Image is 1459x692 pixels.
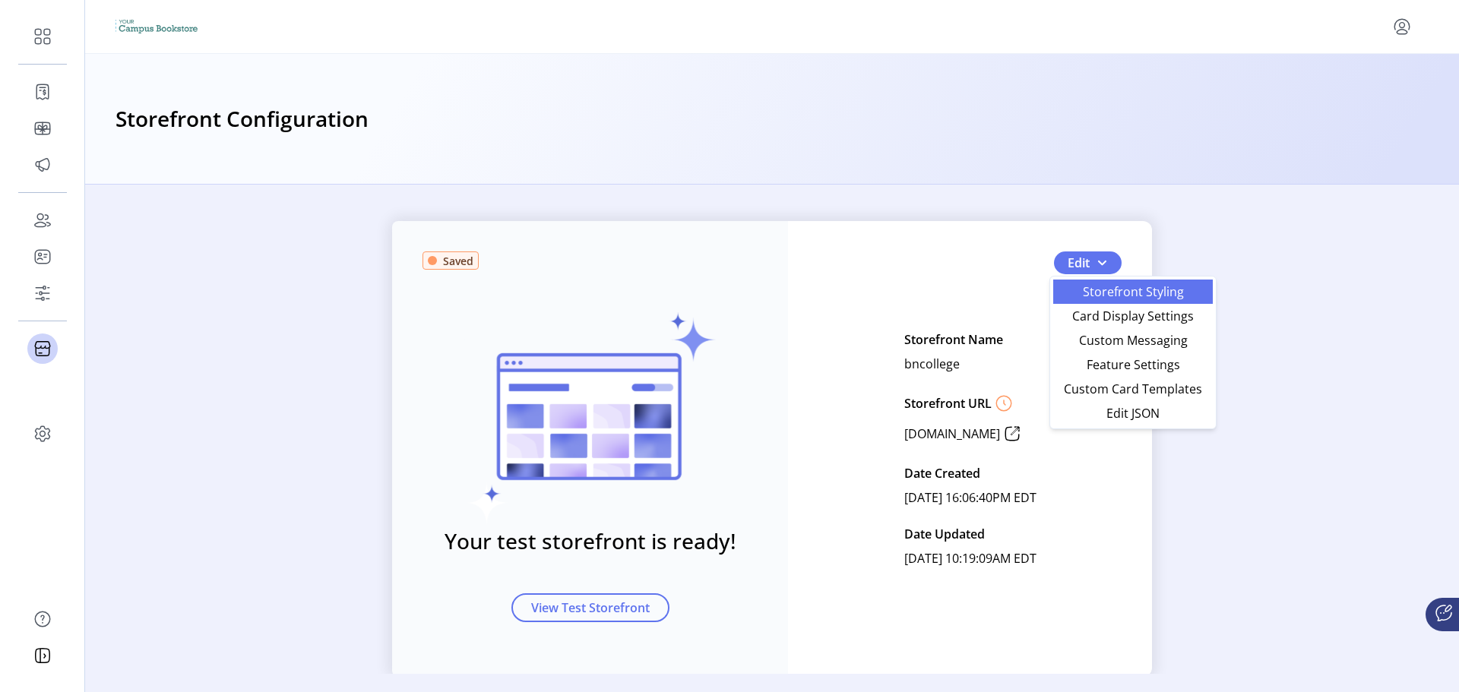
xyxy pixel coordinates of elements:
[445,525,736,557] h3: Your test storefront is ready!
[1068,254,1090,272] span: Edit
[1053,328,1213,352] li: Custom Messaging
[1062,383,1204,395] span: Custom Card Templates
[116,20,198,33] img: logo
[1062,286,1204,298] span: Storefront Styling
[904,522,985,546] p: Date Updated
[1062,407,1204,419] span: Edit JSON
[1053,401,1213,425] li: Edit JSON
[904,425,1000,443] p: [DOMAIN_NAME]
[904,394,992,412] p: Storefront URL
[116,103,369,136] h3: Storefront Configuration
[1053,280,1213,304] li: Storefront Styling
[904,485,1036,510] p: [DATE] 16:06:40PM EDT
[1062,310,1204,322] span: Card Display Settings
[1390,14,1414,39] button: menu
[904,327,1003,352] p: Storefront Name
[1053,304,1213,328] li: Card Display Settings
[1062,334,1204,346] span: Custom Messaging
[1062,359,1204,371] span: Feature Settings
[1053,377,1213,401] li: Custom Card Templates
[531,599,650,617] span: View Test Storefront
[904,461,980,485] p: Date Created
[1054,251,1122,274] button: Edit
[1053,352,1213,377] li: Feature Settings
[904,546,1036,570] p: [DATE] 10:19:09AM EDT
[443,253,473,269] span: Saved
[511,593,669,622] button: View Test Storefront
[904,352,960,376] p: bncollege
